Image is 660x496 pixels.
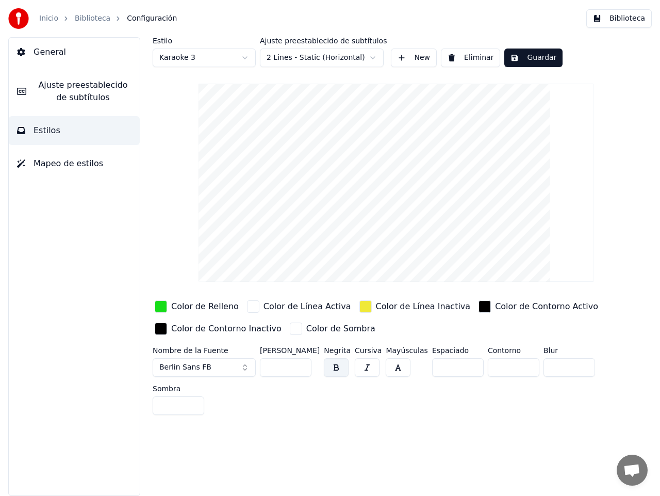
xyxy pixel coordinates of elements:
label: Nombre de la Fuente [153,347,256,354]
label: Cursiva [355,347,382,354]
button: Color de Línea Activa [245,298,353,315]
div: Color de Contorno Activo [495,300,598,313]
button: Biblioteca [586,9,652,28]
button: General [9,38,140,67]
label: Negrita [324,347,351,354]
nav: breadcrumb [39,13,177,24]
div: Color de Relleno [171,300,239,313]
button: Color de Línea Inactiva [357,298,473,315]
label: Espaciado [432,347,484,354]
button: New [391,49,437,67]
button: Color de Contorno Activo [476,298,600,315]
button: Estilos [9,116,140,145]
div: Chat abierto [617,455,648,486]
span: Configuración [127,13,177,24]
span: Ajuste preestablecido de subtítulos [35,79,131,104]
label: Ajuste preestablecido de subtítulos [260,37,387,44]
button: Mapeo de estilos [9,149,140,178]
div: Color de Contorno Inactivo [171,323,282,335]
button: Guardar [504,49,563,67]
span: Estilos [34,124,60,137]
label: Mayúsculas [386,347,427,354]
a: Biblioteca [75,13,110,24]
button: Color de Contorno Inactivo [153,321,284,337]
div: Color de Sombra [306,323,375,335]
label: Sombra [153,385,204,392]
label: Contorno [488,347,539,354]
div: Color de Línea Activa [263,300,351,313]
button: Color de Relleno [153,298,241,315]
a: Inicio [39,13,58,24]
button: Ajuste preestablecido de subtítulos [9,71,140,112]
span: Berlin Sans FB [159,362,211,373]
label: Estilo [153,37,256,44]
label: [PERSON_NAME] [260,347,320,354]
div: Color de Línea Inactiva [376,300,471,313]
button: Color de Sombra [288,321,377,337]
span: Mapeo de estilos [34,157,103,170]
button: Eliminar [441,49,500,67]
img: youka [8,8,29,29]
label: Blur [543,347,595,354]
span: General [34,46,66,58]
